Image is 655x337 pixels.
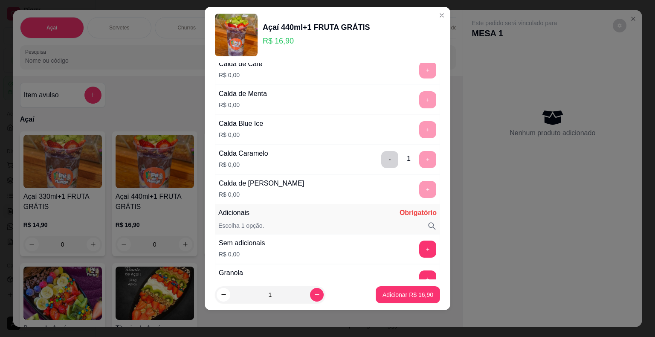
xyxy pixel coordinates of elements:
[215,14,258,56] img: product-image
[383,291,433,299] p: Adicionar R$ 16,90
[219,89,267,99] div: Calda de Menta
[219,268,243,278] div: Granola
[219,160,268,169] p: R$ 0,00
[263,35,370,47] p: R$ 16,90
[219,59,262,69] div: Calda de Café
[217,288,230,302] button: decrease-product-quantity
[419,241,436,258] button: add
[218,208,249,218] p: Adicionais
[400,208,437,218] p: Obrigatório
[376,286,440,303] button: Adicionar R$ 16,90
[219,190,304,199] p: R$ 0,00
[219,178,304,189] div: Calda de [PERSON_NAME]
[310,288,324,302] button: increase-product-quantity
[219,119,263,129] div: Calda Blue Ice
[218,221,264,231] p: Escolha 1 opção.
[219,71,262,79] p: R$ 0,00
[381,151,398,168] button: delete
[219,101,267,109] p: R$ 0,00
[419,270,436,288] button: add
[219,148,268,159] div: Calda Caramelo
[407,154,411,164] div: 1
[219,250,265,259] p: R$ 0,00
[263,21,370,33] div: Açaí 440ml+1 FRUTA GRÁTIS
[219,131,263,139] p: R$ 0,00
[435,9,449,22] button: Close
[219,238,265,248] div: Sem adicionais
